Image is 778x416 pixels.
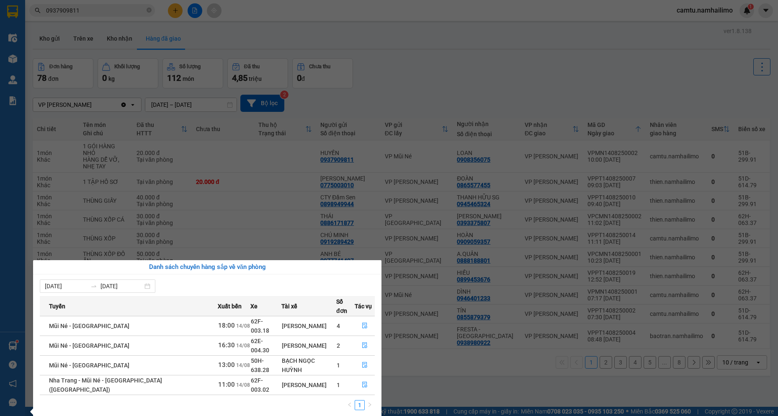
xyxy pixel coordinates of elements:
[4,4,33,34] img: logo.jpg
[355,302,372,311] span: Tác vụ
[218,302,242,311] span: Xuất bến
[282,321,336,331] div: [PERSON_NAME]
[282,356,336,375] div: BẠCH NGỌC HUỲNH
[251,318,269,334] span: 62F-003.18
[367,402,372,407] span: right
[355,400,364,410] a: 1
[218,381,235,388] span: 11:00
[337,323,340,329] span: 4
[90,283,97,289] span: to
[336,297,354,315] span: Số đơn
[236,362,250,368] span: 14/08
[218,341,235,349] span: 16:30
[49,362,129,369] span: Mũi Né - [GEOGRAPHIC_DATA]
[362,362,368,369] span: file-done
[355,359,374,372] button: file-done
[58,45,111,64] li: VP VP [PERSON_NAME]
[236,382,250,388] span: 14/08
[45,282,87,291] input: Từ ngày
[49,342,129,349] span: Mũi Né - [GEOGRAPHIC_DATA]
[236,323,250,329] span: 14/08
[4,45,58,73] li: VP VP [PERSON_NAME] Lão
[49,377,162,393] span: Nha Trang - Mũi Né - [GEOGRAPHIC_DATA] ([GEOGRAPHIC_DATA])
[250,302,258,311] span: Xe
[236,343,250,349] span: 14/08
[218,322,235,329] span: 18:00
[49,302,65,311] span: Tuyến
[40,262,375,272] div: Danh sách chuyến hàng sắp về văn phòng
[337,362,340,369] span: 1
[355,319,374,333] button: file-done
[281,302,297,311] span: Tài xế
[251,377,269,393] span: 62F-003.02
[251,357,269,373] span: 50H-638.28
[347,402,352,407] span: left
[337,382,340,388] span: 1
[251,338,269,354] span: 62E-004.30
[282,380,336,390] div: [PERSON_NAME]
[355,339,374,352] button: file-done
[362,342,368,349] span: file-done
[365,400,375,410] button: right
[90,283,97,289] span: swap-right
[100,282,143,291] input: Đến ngày
[365,400,375,410] li: Next Page
[345,400,355,410] button: left
[282,341,336,350] div: [PERSON_NAME]
[337,342,340,349] span: 2
[218,361,235,369] span: 13:00
[362,323,368,329] span: file-done
[49,323,129,329] span: Mũi Né - [GEOGRAPHIC_DATA]
[362,382,368,388] span: file-done
[4,4,121,36] li: Nam Hải Limousine
[355,378,374,392] button: file-done
[355,400,365,410] li: 1
[345,400,355,410] li: Previous Page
